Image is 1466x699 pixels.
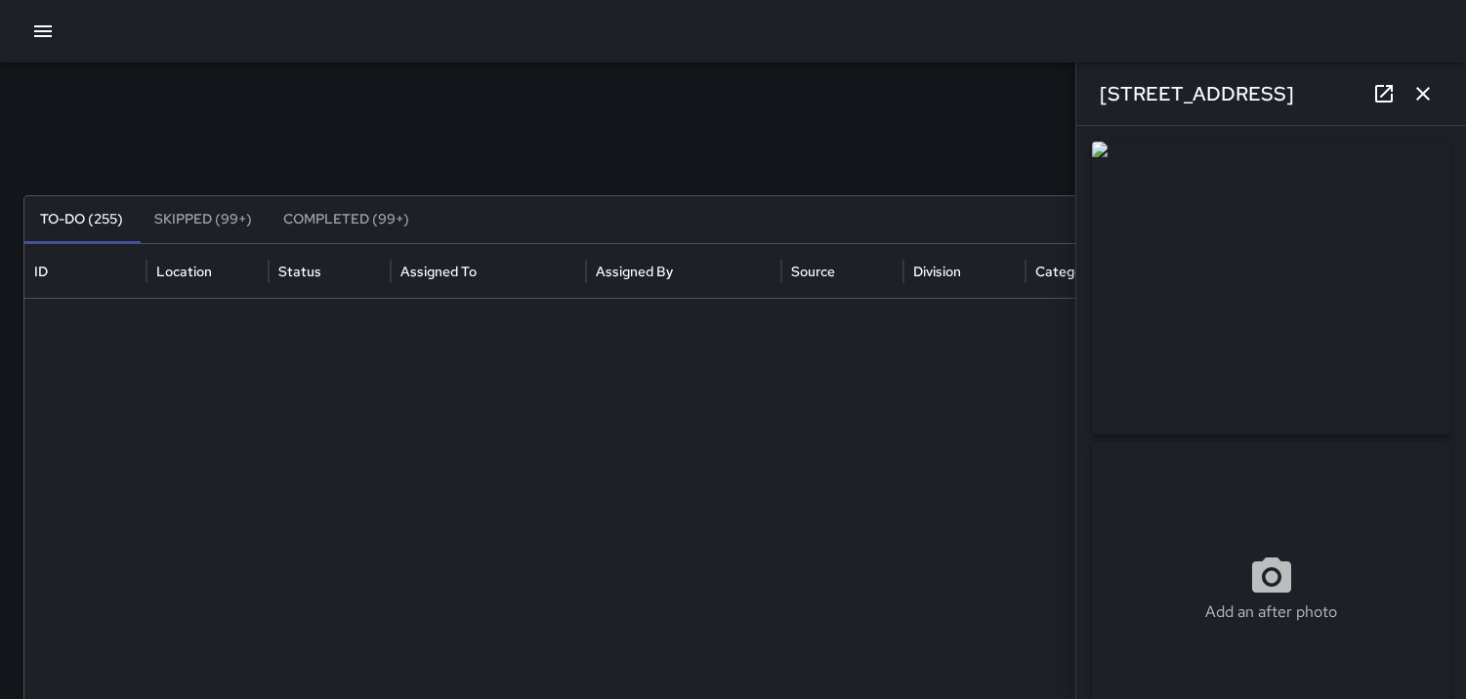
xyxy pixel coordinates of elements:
div: Assigned To [400,263,477,280]
button: To-Do (255) [24,196,139,243]
div: ID [34,263,48,280]
div: Location [156,263,212,280]
button: Skipped (99+) [139,196,268,243]
div: Source [791,263,835,280]
div: Category [1035,263,1094,280]
button: Completed (99+) [268,196,425,243]
div: Status [278,263,321,280]
div: Division [913,263,961,280]
div: Assigned By [596,263,673,280]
